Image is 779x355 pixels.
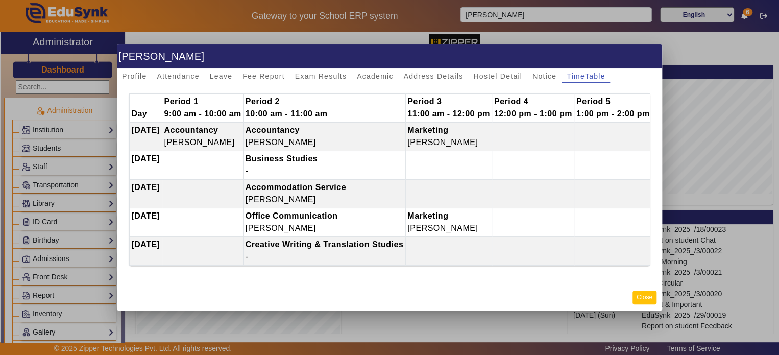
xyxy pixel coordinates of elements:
b: Accountancy [164,126,218,134]
span: TimeTable [567,73,605,80]
span: [DATE] [131,126,160,134]
span: [PERSON_NAME] [164,126,234,147]
span: Profile [122,73,147,80]
button: Close [632,291,656,304]
span: - [246,154,318,175]
h1: [PERSON_NAME] [117,44,662,68]
span: Exam Results [295,73,347,80]
b: Creative Writing & Translation Studies [246,240,403,249]
th: Period 1 9:00 am - 10:00 am [162,93,243,122]
span: [PERSON_NAME] [246,183,346,204]
span: [DATE] [131,183,160,192]
span: [DATE] [131,154,160,163]
th: Day [129,93,162,122]
span: Attendance [157,73,199,80]
th: Period 5 1:00 pm - 2:00 pm [574,93,652,122]
span: Address Details [403,73,463,80]
span: [DATE] [131,240,160,249]
b: Office Communication [246,211,338,220]
span: [PERSON_NAME] [246,126,316,147]
th: Period 3 11:00 am - 12:00 pm [405,93,492,122]
b: Marketing [407,126,448,134]
b: Business Studies [246,154,318,163]
span: [PERSON_NAME] [246,211,338,232]
span: [PERSON_NAME] [407,211,478,232]
span: Notice [532,73,556,80]
span: Hostel Detail [473,73,522,80]
b: Accountancy [246,126,300,134]
b: Marketing [407,211,448,220]
b: Accommodation Service [246,183,346,192]
th: Period 2 10:00 am - 11:00 am [244,93,405,122]
span: Leave [210,73,232,80]
span: - [246,240,403,261]
span: Academic [357,73,393,80]
th: Period 4 12:00 pm - 1:00 pm [492,93,574,122]
span: [DATE] [131,211,160,220]
span: [PERSON_NAME] [407,126,478,147]
span: Fee Report [242,73,285,80]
